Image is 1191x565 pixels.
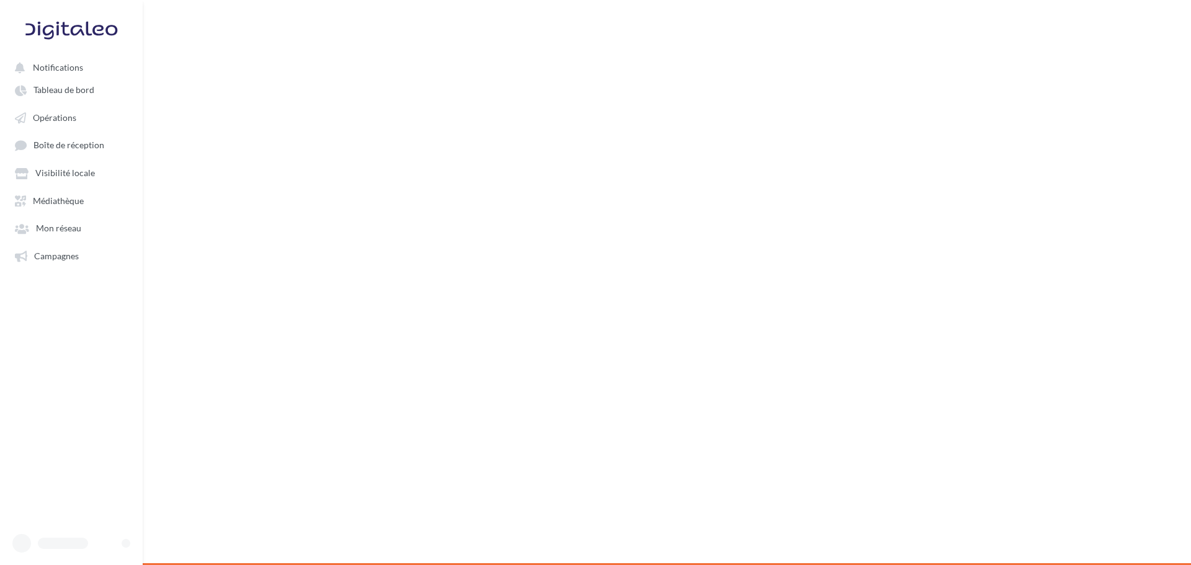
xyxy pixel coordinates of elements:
[33,140,104,151] span: Boîte de réception
[36,223,81,234] span: Mon réseau
[7,244,135,267] a: Campagnes
[33,195,84,206] span: Médiathèque
[7,78,135,100] a: Tableau de bord
[7,216,135,239] a: Mon réseau
[35,168,95,179] span: Visibilité locale
[7,161,135,184] a: Visibilité locale
[33,112,76,123] span: Opérations
[7,106,135,128] a: Opérations
[7,189,135,211] a: Médiathèque
[33,85,94,96] span: Tableau de bord
[7,133,135,156] a: Boîte de réception
[34,251,79,261] span: Campagnes
[33,62,83,73] span: Notifications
